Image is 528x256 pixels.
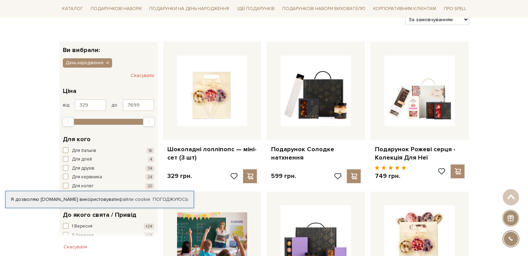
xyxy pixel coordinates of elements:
button: Для колег 20 [63,183,154,190]
a: Подарунки на День народження [146,3,232,14]
a: Каталог [59,3,86,14]
div: Max [143,117,155,127]
a: Подарункові набори вихователю [279,3,368,15]
button: Скасувати [131,70,154,81]
span: 24 [145,174,154,180]
a: Подарунок Солодке натхнення [271,145,361,162]
div: Min [62,117,74,127]
span: До якого свята / Привід [63,210,136,220]
span: Ціна [63,86,76,96]
a: Погоджуюсь [153,196,188,203]
button: 1 Вересня +24 [63,223,154,230]
span: до [111,102,117,108]
p: 599 грн. [271,172,296,180]
a: файли cookie [119,196,150,202]
span: 8 березня [72,232,94,239]
button: Для друзів 34 [63,165,154,172]
button: День народження [63,58,112,67]
span: День народження [66,60,103,66]
span: Для друзів [72,165,94,172]
div: Я дозволяю [DOMAIN_NAME] використовувати [6,196,194,203]
span: Для керівника [72,174,102,181]
button: Для батьків 16 [63,147,154,154]
span: Для батьків [72,147,96,154]
div: Ви вибрали: [59,42,158,53]
p: 329 грн. [167,172,192,180]
span: +24 [144,223,154,229]
a: Корпоративним клієнтам [370,3,439,15]
span: +24 [144,232,154,238]
p: 749 грн. [375,172,406,180]
input: Ціна [123,99,154,111]
button: 8 березня +24 [63,232,154,239]
a: Ідеї подарунків [234,3,277,14]
span: Для колег [72,183,94,190]
span: 34 [145,165,154,171]
span: Для дітей [72,156,92,163]
a: Подарунок Рожеві серця - Колекція Для Неї [375,145,464,162]
a: Подарункові набори [88,3,144,14]
span: 1 Вересня [72,223,92,230]
button: Для керівника 24 [63,174,154,181]
span: 4 [148,156,154,162]
span: Для кого [63,135,91,144]
a: Шоколадні лолліпопс — міні-сет (3 шт) [167,145,257,162]
button: Скасувати [59,241,91,253]
span: 20 [145,183,154,189]
span: від [63,102,69,108]
span: 16 [146,148,154,154]
a: Про Spell [441,3,469,14]
button: Для дітей 4 [63,156,154,163]
input: Ціна [75,99,106,111]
